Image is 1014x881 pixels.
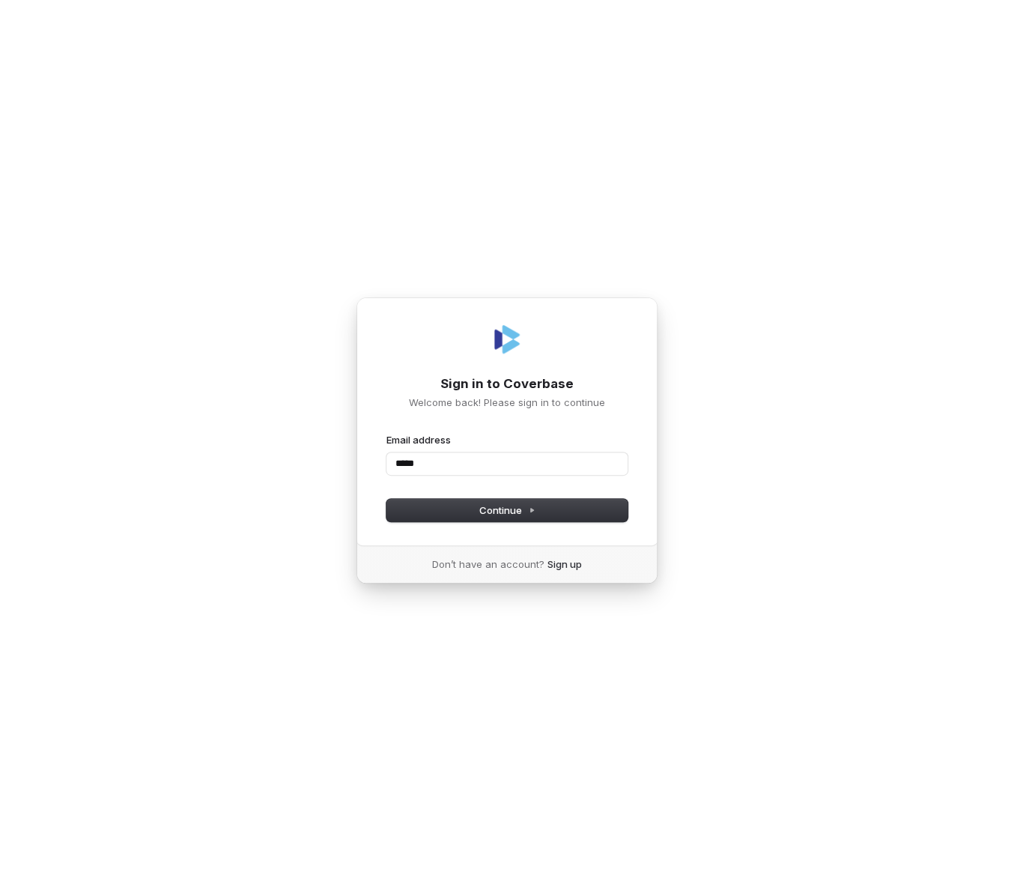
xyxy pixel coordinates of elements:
span: Don’t have an account? [432,557,544,571]
img: Coverbase [489,321,525,357]
h1: Sign in to Coverbase [386,375,628,393]
span: Continue [479,503,535,517]
a: Sign up [547,557,582,571]
button: Continue [386,499,628,521]
label: Email address [386,433,451,446]
p: Welcome back! Please sign in to continue [386,396,628,409]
